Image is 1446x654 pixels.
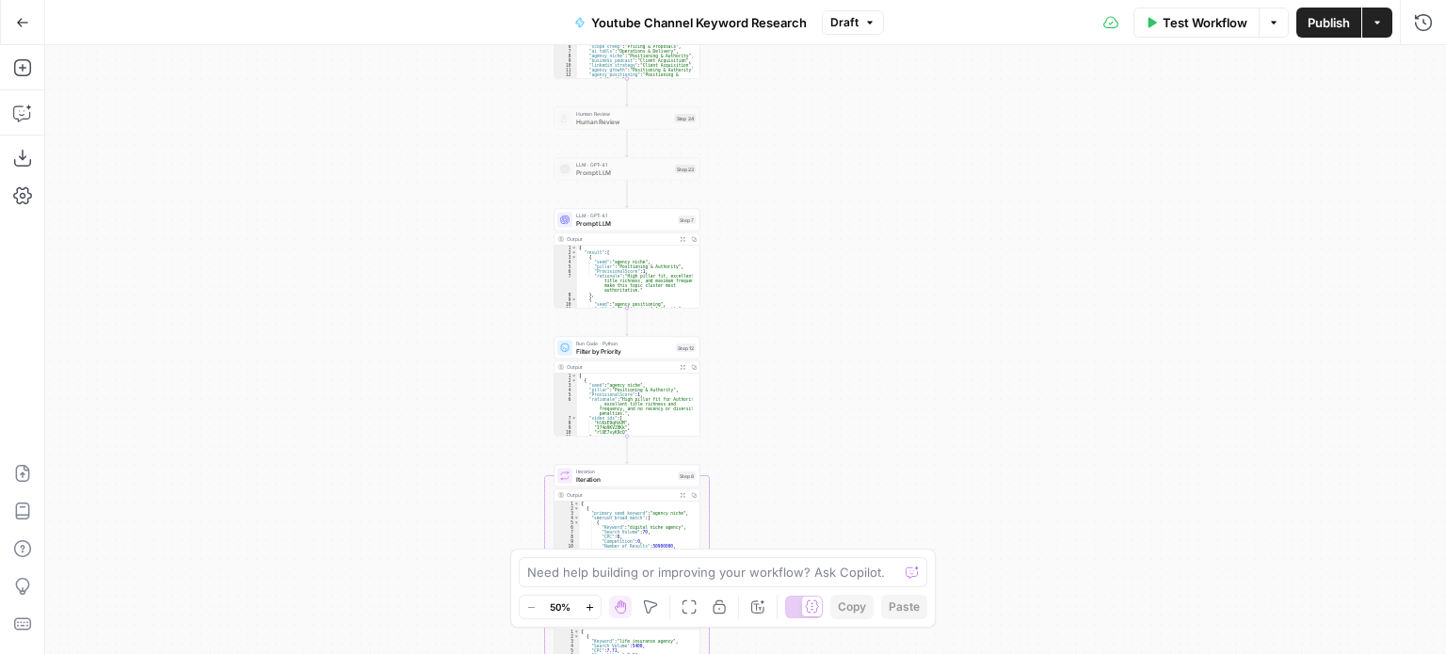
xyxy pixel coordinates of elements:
[1133,8,1259,38] button: Test Workflow
[554,544,580,549] div: 10
[675,165,696,173] div: Step 23
[574,634,580,639] span: Toggle code folding, rows 2 through 11
[576,346,672,356] span: Filter by Priority
[576,117,671,126] span: Human Review
[626,436,629,463] g: Edge from step_12 to step_8
[571,374,577,378] span: Toggle code folding, rows 1 through 128
[574,630,580,634] span: Toggle code folding, rows 1 through 1002
[678,471,696,480] div: Step 8
[591,13,807,32] span: Youtube Channel Keyword Research
[1308,13,1350,32] span: Publish
[554,54,577,58] div: 8
[554,516,580,520] div: 4
[554,49,577,54] div: 7
[554,392,577,397] div: 5
[554,63,577,68] div: 10
[554,58,577,63] div: 9
[574,502,580,506] span: Toggle code folding, rows 1 through 7292
[554,534,580,539] div: 8
[574,516,580,520] span: Toggle code folding, rows 4 through 355
[554,209,700,309] div: LLM · GPT-4.1Prompt LLMStep 7Output{ "result":[ { "seed":"agency niche", "pillar":"Positioning & ...
[576,468,674,475] span: Iteration
[554,502,580,506] div: 1
[554,378,577,383] div: 2
[571,246,577,250] span: Toggle code folding, rows 1 through 106
[576,161,671,168] span: LLM · GPT-4.1
[830,14,859,31] span: Draft
[554,383,577,388] div: 3
[1163,13,1247,32] span: Test Workflow
[571,255,577,260] span: Toggle code folding, rows 3 through 8
[554,525,580,530] div: 6
[554,539,580,544] div: 9
[554,639,580,644] div: 3
[554,297,577,302] div: 9
[567,363,674,371] div: Output
[626,78,629,105] g: Edge from step_6 to step_24
[576,340,672,347] span: Run Code · Python
[554,158,700,181] div: LLM · GPT-4.1Prompt LLMStep 23
[554,107,700,130] div: Human ReviewHuman ReviewStep 24
[838,598,866,615] span: Copy
[554,44,577,49] div: 6
[676,343,696,352] div: Step 12
[554,255,577,260] div: 3
[626,129,629,156] g: Edge from step_24 to step_23
[550,599,570,614] span: 50%
[554,302,577,307] div: 10
[554,260,577,264] div: 4
[554,634,580,639] div: 2
[626,180,629,207] g: Edge from step_23 to step_7
[554,506,580,511] div: 2
[554,397,577,416] div: 6
[830,595,874,619] button: Copy
[576,474,674,484] span: Iteration
[554,250,577,255] div: 2
[576,212,674,219] span: LLM · GPT-4.1
[571,250,577,255] span: Toggle code folding, rows 2 through 105
[554,520,580,525] div: 5
[881,595,927,619] button: Paste
[571,378,577,383] span: Toggle code folding, rows 2 through 17
[554,72,577,82] div: 12
[576,110,671,118] span: Human Review
[554,435,577,439] div: 11
[554,274,577,293] div: 7
[554,337,700,437] div: Run Code · PythonFilter by PriorityStep 12Output[ { "seed":"agency niche", "pillar":"Positioning ...
[554,293,577,297] div: 8
[554,68,577,72] div: 11
[574,506,580,511] span: Toggle code folding, rows 2 through 356
[554,246,577,250] div: 1
[626,308,629,335] g: Edge from step_7 to step_12
[554,307,577,311] div: 11
[576,167,671,177] span: Prompt LLM
[554,430,577,435] div: 10
[554,264,577,269] div: 5
[554,530,580,534] div: 7
[554,644,580,648] div: 4
[574,520,580,525] span: Toggle code folding, rows 5 through 14
[822,10,884,35] button: Draft
[567,235,674,243] div: Output
[554,465,700,565] div: IterationIterationStep 8Output[ { "primary_seed_keyword":"agency niche", "semrush_broad_match":[ ...
[678,215,696,224] div: Step 7
[554,425,577,430] div: 9
[554,511,580,516] div: 3
[571,416,577,421] span: Toggle code folding, rows 7 through 11
[554,630,580,634] div: 1
[554,416,577,421] div: 7
[571,297,577,302] span: Toggle code folding, rows 9 through 14
[554,388,577,392] div: 4
[563,8,818,38] button: Youtube Channel Keyword Research
[554,269,577,274] div: 6
[675,114,697,122] div: Step 24
[554,374,577,378] div: 1
[576,218,674,228] span: Prompt LLM
[889,598,920,615] span: Paste
[1296,8,1361,38] button: Publish
[554,648,580,653] div: 5
[554,421,577,425] div: 8
[567,491,674,499] div: Output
